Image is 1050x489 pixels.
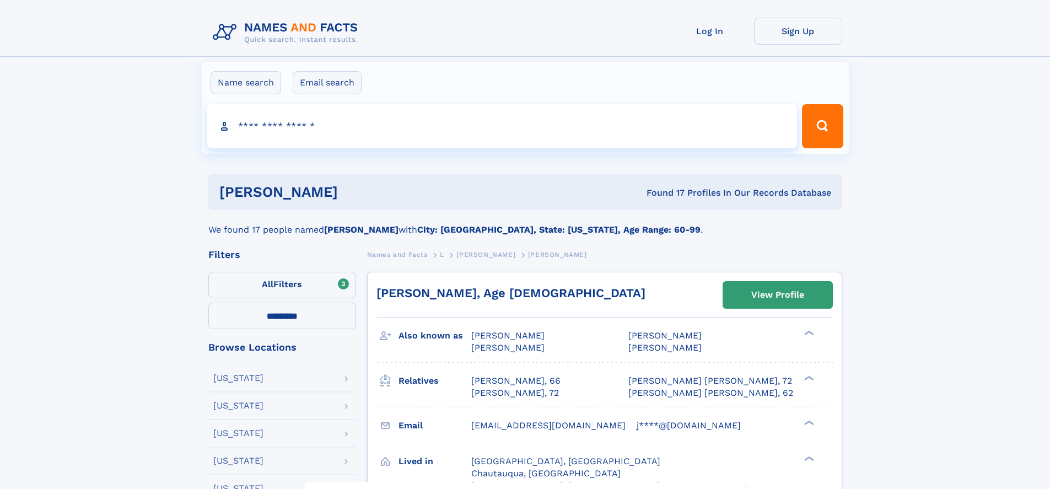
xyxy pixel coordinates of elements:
[492,187,831,199] div: Found 17 Profiles In Our Records Database
[628,375,792,387] a: [PERSON_NAME] [PERSON_NAME], 72
[471,387,559,399] a: [PERSON_NAME], 72
[262,279,273,289] span: All
[471,342,545,353] span: [PERSON_NAME]
[471,420,626,431] span: [EMAIL_ADDRESS][DOMAIN_NAME]
[213,456,263,465] div: [US_STATE]
[723,282,832,308] a: View Profile
[628,387,793,399] a: [PERSON_NAME] [PERSON_NAME], 62
[208,250,356,260] div: Filters
[528,251,587,259] span: [PERSON_NAME]
[471,375,561,387] a: [PERSON_NAME], 66
[208,342,356,352] div: Browse Locations
[802,104,843,148] button: Search Button
[213,374,263,383] div: [US_STATE]
[399,372,471,390] h3: Relatives
[471,468,621,479] span: Chautauqua, [GEOGRAPHIC_DATA]
[666,18,754,45] a: Log In
[211,71,281,94] label: Name search
[207,104,798,148] input: search input
[399,452,471,471] h3: Lived in
[208,210,842,237] div: We found 17 people named with .
[440,251,444,259] span: L
[219,185,492,199] h1: [PERSON_NAME]
[801,419,815,426] div: ❯
[293,71,362,94] label: Email search
[399,326,471,345] h3: Also known as
[471,330,545,341] span: [PERSON_NAME]
[801,374,815,381] div: ❯
[754,18,842,45] a: Sign Up
[367,248,428,261] a: Names and Facts
[417,224,701,235] b: City: [GEOGRAPHIC_DATA], State: [US_STATE], Age Range: 60-99
[471,456,660,466] span: [GEOGRAPHIC_DATA], [GEOGRAPHIC_DATA]
[801,455,815,462] div: ❯
[801,330,815,337] div: ❯
[213,429,263,438] div: [US_STATE]
[399,416,471,435] h3: Email
[440,248,444,261] a: L
[456,251,515,259] span: [PERSON_NAME]
[628,330,702,341] span: [PERSON_NAME]
[628,342,702,353] span: [PERSON_NAME]
[208,272,356,298] label: Filters
[324,224,399,235] b: [PERSON_NAME]
[376,286,645,300] a: [PERSON_NAME], Age [DEMOGRAPHIC_DATA]
[751,282,804,308] div: View Profile
[456,248,515,261] a: [PERSON_NAME]
[208,18,367,47] img: Logo Names and Facts
[213,401,263,410] div: [US_STATE]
